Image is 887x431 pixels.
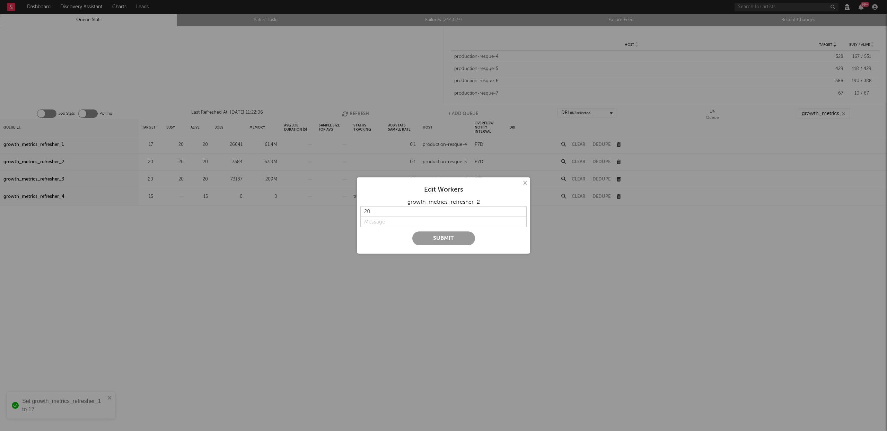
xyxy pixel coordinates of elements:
button: × [521,179,528,187]
div: Edit Workers [360,186,527,194]
button: Submit [412,231,475,245]
div: growth_metrics_refresher_2 [360,198,527,206]
input: Message [360,217,527,227]
input: Target [360,206,527,217]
